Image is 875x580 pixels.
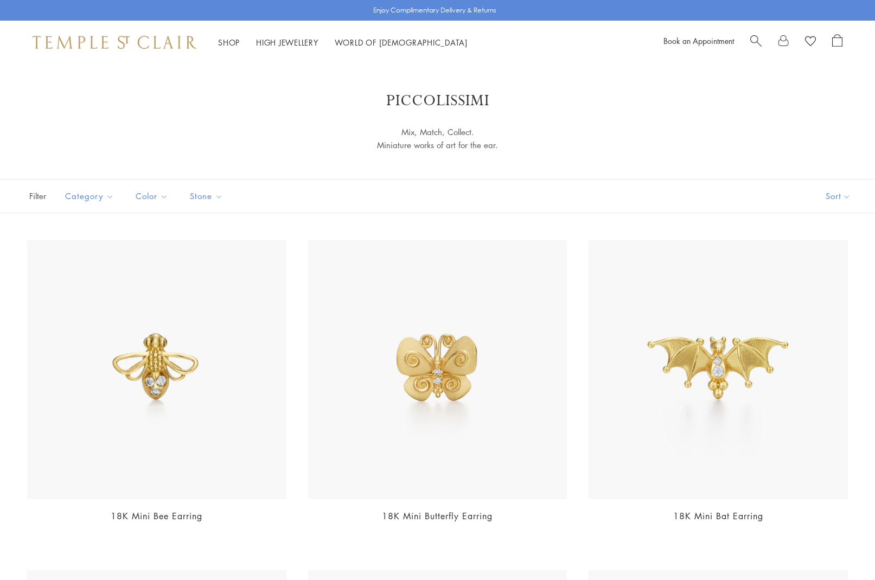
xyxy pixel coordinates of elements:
a: View Wishlist [805,34,816,50]
a: Open Shopping Bag [832,34,842,50]
a: 18K Mini Butterfly Earring [382,510,493,522]
img: Temple St. Clair [33,36,196,49]
button: Show sort by [801,180,875,213]
nav: Main navigation [218,36,468,49]
a: World of [DEMOGRAPHIC_DATA]World of [DEMOGRAPHIC_DATA] [335,37,468,48]
a: High JewelleryHigh Jewellery [256,37,318,48]
img: E18102-MINIBFLY [308,240,567,500]
a: Book an Appointment [663,35,734,46]
a: ShopShop [218,37,240,48]
button: Stone [182,184,231,208]
p: Enjoy Complimentary Delivery & Returns [373,5,496,16]
img: E18104-MINIBAT [589,240,848,500]
button: Color [127,184,176,208]
a: 18K Mini Bat Earring [673,510,763,522]
button: Category [57,184,122,208]
iframe: Gorgias live chat messenger [821,529,864,569]
a: Search [750,34,762,50]
img: E18101-MINIBEE [27,240,286,500]
span: Color [130,189,176,203]
h1: Piccolissimi [43,91,832,111]
span: Stone [184,189,231,203]
span: Category [60,189,122,203]
a: 18K Mini Bee Earring [111,510,202,522]
p: Mix, Match, Collect. Miniature works of art for the ear. [294,125,582,152]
